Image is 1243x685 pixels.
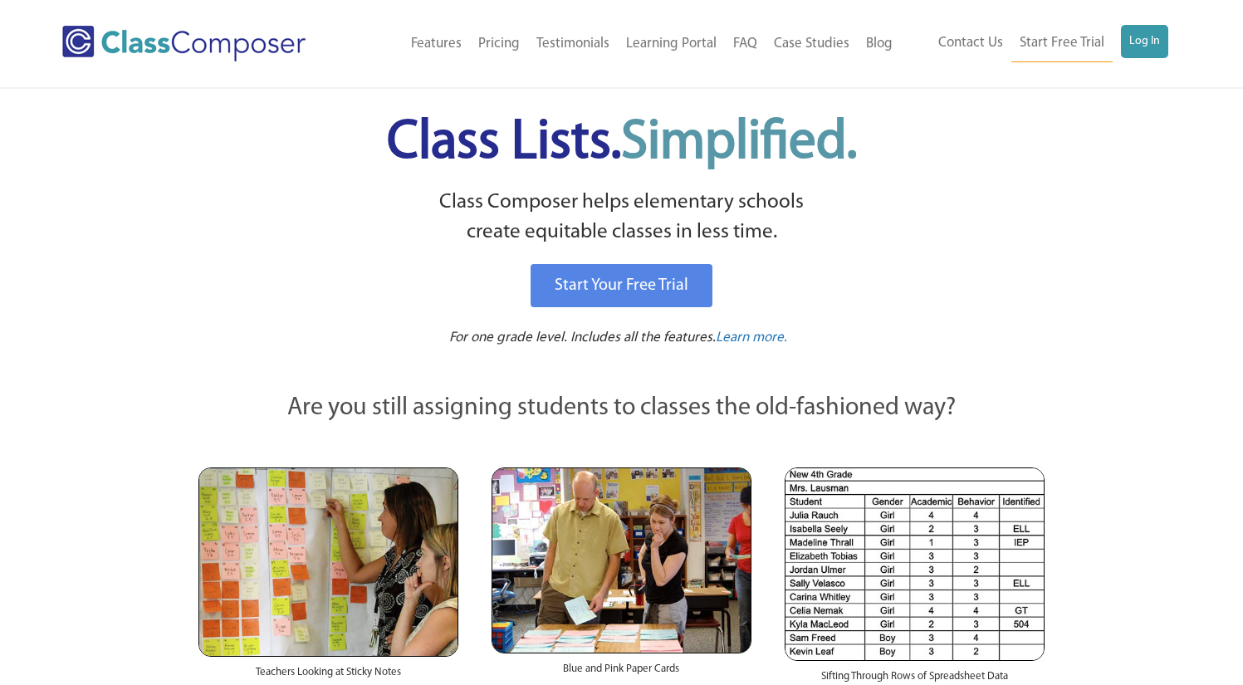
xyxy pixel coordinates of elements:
img: Class Composer [62,26,306,61]
img: Blue and Pink Paper Cards [492,467,751,653]
a: Log In [1121,25,1168,58]
a: Learn more. [716,328,787,349]
img: Spreadsheets [785,467,1045,661]
a: Learning Portal [618,26,725,62]
a: Blog [858,26,901,62]
a: FAQ [725,26,766,62]
span: For one grade level. Includes all the features. [449,330,716,345]
span: Learn more. [716,330,787,345]
a: Testimonials [528,26,618,62]
a: Start Free Trial [1011,25,1113,62]
a: Contact Us [930,25,1011,61]
span: Class Lists. [387,116,857,170]
p: Class Composer helps elementary schools create equitable classes in less time. [196,188,1048,248]
p: Are you still assigning students to classes the old-fashioned way? [198,390,1045,427]
nav: Header Menu [901,25,1168,62]
a: Features [403,26,470,62]
a: Pricing [470,26,528,62]
span: Simplified. [621,116,857,170]
a: Start Your Free Trial [531,264,712,307]
span: Start Your Free Trial [555,277,688,294]
nav: Header Menu [355,26,902,62]
img: Teachers Looking at Sticky Notes [198,467,458,657]
a: Case Studies [766,26,858,62]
